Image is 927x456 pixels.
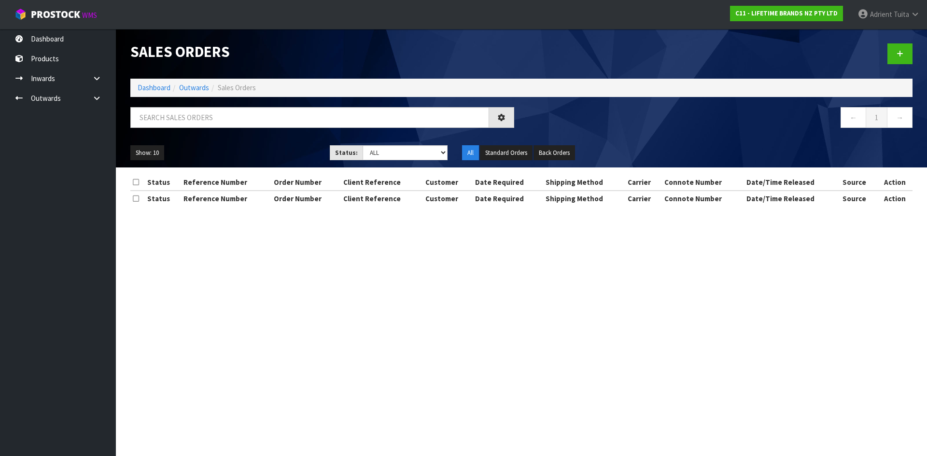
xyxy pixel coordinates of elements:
th: Source [840,175,878,190]
th: Date/Time Released [744,191,840,206]
th: Date/Time Released [744,175,840,190]
button: Show: 10 [130,145,164,161]
th: Customer [423,191,473,206]
th: Status [145,191,181,206]
span: Adrient [870,10,892,19]
span: Sales Orders [218,83,256,92]
th: Customer [423,175,473,190]
a: Dashboard [138,83,170,92]
th: Status [145,175,181,190]
nav: Page navigation [529,107,913,131]
span: Tuita [894,10,909,19]
button: All [462,145,479,161]
th: Connote Number [662,191,744,206]
a: → [887,107,913,128]
a: Outwards [179,83,209,92]
a: C11 - LIFETIME BRANDS NZ PTY LTD [730,6,843,21]
strong: Status: [335,149,358,157]
span: ProStock [31,8,80,21]
th: Order Number [271,175,341,190]
th: Reference Number [181,191,271,206]
th: Shipping Method [543,191,625,206]
a: 1 [866,107,887,128]
th: Connote Number [662,175,744,190]
button: Standard Orders [480,145,533,161]
img: cube-alt.png [14,8,27,20]
th: Order Number [271,191,341,206]
th: Carrier [625,175,662,190]
th: Date Required [473,175,543,190]
th: Reference Number [181,175,271,190]
button: Back Orders [534,145,575,161]
th: Source [840,191,878,206]
small: WMS [82,11,97,20]
th: Client Reference [341,175,423,190]
strong: C11 - LIFETIME BRANDS NZ PTY LTD [735,9,838,17]
th: Carrier [625,191,662,206]
h1: Sales Orders [130,43,514,60]
th: Action [877,175,913,190]
th: Shipping Method [543,175,625,190]
th: Action [877,191,913,206]
th: Date Required [473,191,543,206]
input: Search sales orders [130,107,489,128]
a: ← [841,107,866,128]
th: Client Reference [341,191,423,206]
